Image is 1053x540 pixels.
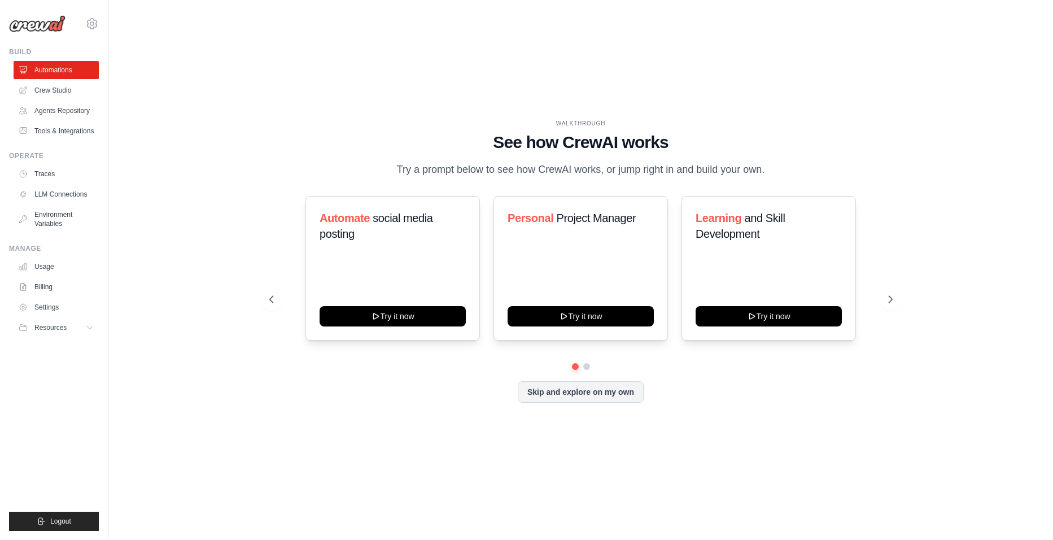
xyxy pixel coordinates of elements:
div: Operate [9,151,99,160]
button: Logout [9,512,99,531]
span: Learning [696,212,741,224]
span: Resources [34,323,67,332]
span: Automate [320,212,370,224]
div: Manage [9,244,99,253]
button: Try it now [696,306,842,326]
button: Try it now [508,306,654,326]
a: Billing [14,278,99,296]
a: Traces [14,165,99,183]
a: Agents Repository [14,102,99,120]
span: Personal [508,212,553,224]
a: Usage [14,258,99,276]
p: Try a prompt below to see how CrewAI works, or jump right in and build your own. [391,162,771,178]
a: Settings [14,298,99,316]
span: Project Manager [556,212,636,224]
button: Try it now [320,306,466,326]
span: social media posting [320,212,433,240]
a: Crew Studio [14,81,99,99]
div: Build [9,47,99,56]
div: WALKTHROUGH [269,119,893,128]
a: Environment Variables [14,206,99,233]
h1: See how CrewAI works [269,132,893,153]
button: Skip and explore on my own [518,381,644,403]
a: Automations [14,61,99,79]
a: LLM Connections [14,185,99,203]
img: Logo [9,15,65,32]
button: Resources [14,319,99,337]
span: Logout [50,517,71,526]
a: Tools & Integrations [14,122,99,140]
